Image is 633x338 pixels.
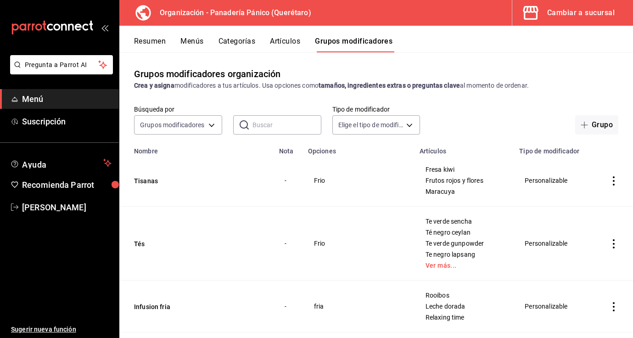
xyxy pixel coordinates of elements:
[314,303,403,310] span: fria
[11,325,112,334] span: Sugerir nueva función
[134,176,244,186] button: Tisanas
[314,177,403,184] span: Frio
[134,67,280,81] div: Grupos modificadores organización
[426,188,503,195] span: Maracuya
[140,120,205,130] span: Grupos modificadores
[514,207,594,281] td: Personalizable
[609,302,618,311] button: actions
[426,251,503,258] span: Te negro lapsang
[609,239,618,248] button: actions
[134,239,244,248] button: Tés
[426,314,503,321] span: Relaxing time
[514,281,594,332] td: Personalizable
[514,155,594,207] td: Personalizable
[134,81,618,90] div: modificadores a tus artículos. Usa opciones como al momento de ordenar.
[575,115,618,135] button: Grupo
[332,106,420,113] label: Tipo de modificador
[25,60,99,70] span: Pregunta a Parrot AI
[314,240,403,247] span: Frio
[152,7,311,18] h3: Organización - Panadería Pánico (Querétaro)
[426,303,503,310] span: Leche dorada
[134,302,244,311] button: Infusion fria
[180,37,203,52] button: Menús
[119,142,274,155] th: Nombre
[101,24,108,31] button: open_drawer_menu
[22,201,112,214] span: [PERSON_NAME]
[319,82,460,89] strong: tamaños, ingredientes extras o preguntas clave
[426,229,503,236] span: Té negro ceylan
[22,158,100,169] span: Ayuda
[302,142,414,155] th: Opciones
[252,116,321,134] input: Buscar
[426,177,503,184] span: Frutos rojos y flores
[274,281,302,332] td: -
[274,142,302,155] th: Nota
[10,55,113,74] button: Pregunta a Parrot AI
[426,240,503,247] span: Te verde gunpowder
[22,115,112,128] span: Suscripción
[338,120,403,130] span: Elige el tipo de modificador
[134,106,222,113] label: Búsqueda por
[426,262,503,269] a: Ver más...
[22,179,112,191] span: Recomienda Parrot
[426,166,503,173] span: Fresa kiwi
[22,93,112,105] span: Menú
[134,82,174,89] strong: Crea y asigna
[414,142,514,155] th: Artículos
[218,37,256,52] button: Categorías
[274,155,302,207] td: -
[315,37,392,52] button: Grupos modificadores
[6,67,113,76] a: Pregunta a Parrot AI
[514,142,594,155] th: Tipo de modificador
[609,176,618,186] button: actions
[274,207,302,281] td: -
[270,37,300,52] button: Artículos
[134,37,166,52] button: Resumen
[426,292,503,299] span: Rooibos
[426,218,503,225] span: Te verde sencha
[547,6,615,19] div: Cambiar a sucursal
[134,37,633,52] div: navigation tabs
